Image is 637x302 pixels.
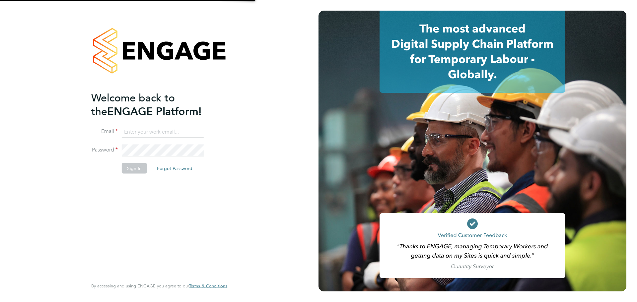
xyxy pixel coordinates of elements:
input: Enter your work email... [122,126,204,138]
span: Welcome back to the [91,91,175,118]
button: Sign In [122,163,147,174]
a: Terms & Conditions [189,283,227,289]
label: Email [91,128,118,135]
span: By accessing and using ENGAGE you agree to our [91,283,227,289]
button: Forgot Password [152,163,198,174]
h2: ENGAGE Platform! [91,91,221,118]
label: Password [91,147,118,153]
